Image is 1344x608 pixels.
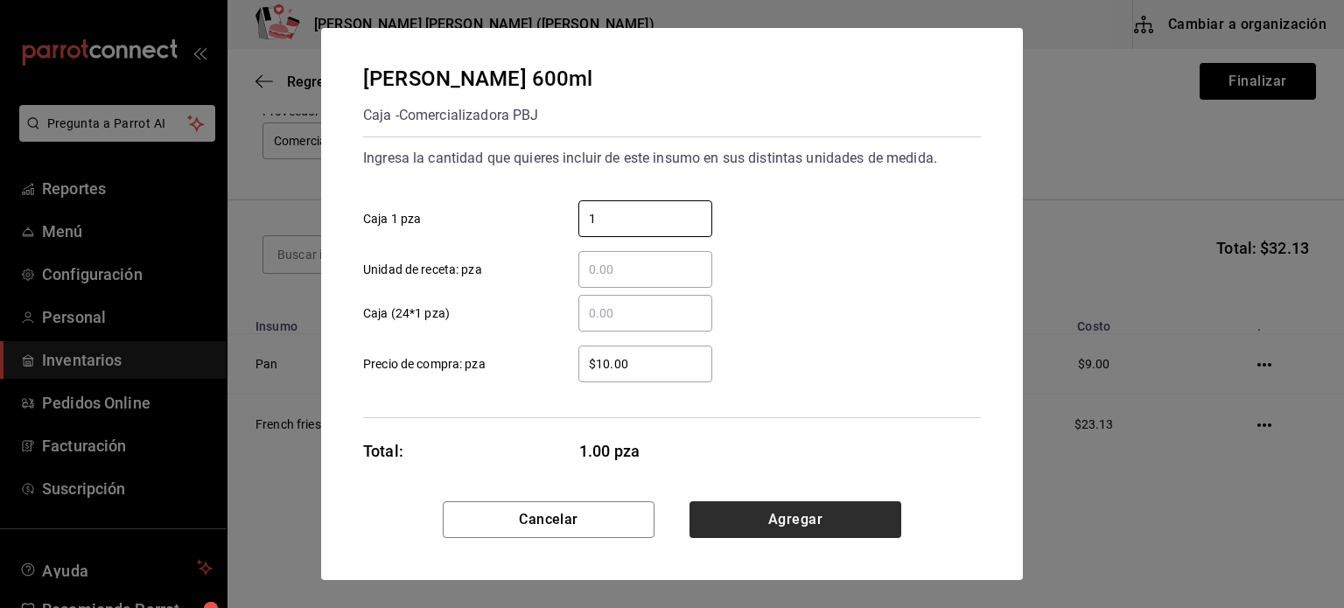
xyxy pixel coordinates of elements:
[579,439,713,463] span: 1.00 pza
[363,144,981,172] div: Ingresa la cantidad que quieres incluir de este insumo en sus distintas unidades de medida.
[363,63,593,94] div: [PERSON_NAME] 600ml
[689,501,901,538] button: Agregar
[578,303,712,324] input: Caja (24*1 pza)
[363,101,593,129] div: Caja - Comercializadora PBJ
[578,208,712,229] input: Caja 1 pza
[363,210,421,228] span: Caja 1 pza
[363,261,482,279] span: Unidad de receta: pza
[578,259,712,280] input: Unidad de receta: pza
[443,501,654,538] button: Cancelar
[363,304,450,323] span: Caja (24*1 pza)
[363,439,403,463] div: Total:
[363,355,486,374] span: Precio de compra: pza
[578,353,712,374] input: Precio de compra: pza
